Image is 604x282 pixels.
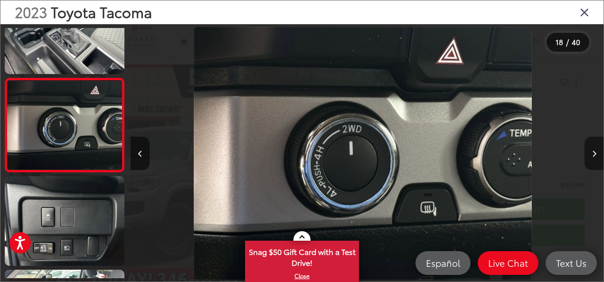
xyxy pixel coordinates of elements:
span: Español [421,257,465,269]
a: Live Chat [478,251,538,275]
i: Close gallery [580,6,589,18]
span: 18 [556,37,563,47]
span: Toyota Tacoma [51,1,152,22]
button: Previous image [131,137,150,170]
a: Text Us [546,251,597,275]
span: Live Chat [483,257,533,269]
img: 2023 Toyota Tacoma SR V6 [6,81,123,169]
span: Text Us [551,257,591,269]
img: 2023 Toyota Tacoma SR V6 [3,175,125,267]
span: / [565,39,570,46]
span: Snag $50 Gift Card with a Test Drive! [246,242,358,271]
button: Next image [585,137,604,170]
img: 2023 Toyota Tacoma SR V6 [194,27,532,281]
span: 40 [572,37,580,47]
span: 2023 [15,1,47,22]
div: 2023 Toyota Tacoma SR V6 17 [126,27,599,281]
a: Español [415,251,471,275]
